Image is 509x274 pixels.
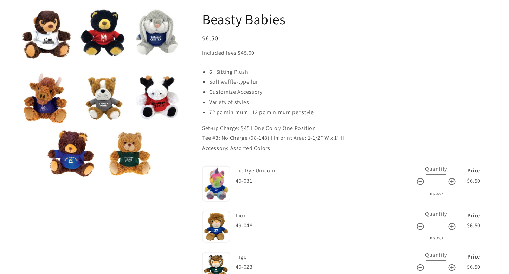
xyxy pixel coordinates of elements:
[236,166,414,176] div: Tie Dye Unicorn
[236,262,416,272] div: 49-023
[209,77,491,87] li: Soft waffle-type fur
[458,166,490,176] div: Price
[202,133,491,143] p: Tee #3: No Charge (98-148) I Imprint Area: 1-1/2” W x 1” H
[416,234,456,242] div: In stock
[236,211,414,221] div: Lion
[202,166,230,202] img: Tie Dye Unicorn
[458,211,490,221] div: Price
[236,176,416,186] div: 49-031
[202,144,270,152] span: Accessory: Assorted Colors
[202,10,491,28] h1: Beasty Babies
[202,49,254,57] span: Included fees $45.00
[467,177,481,184] span: $6.50
[209,87,491,97] li: Customize Accessory
[458,252,490,262] div: Price
[425,210,447,217] label: Quantity
[202,34,219,42] span: $6.50
[467,263,481,270] span: $6.50
[209,67,491,77] li: 6" Sitting Plush
[202,211,230,243] img: Lion
[467,222,481,229] span: $6.50
[236,221,416,231] div: 49-048
[425,165,447,172] label: Quantity
[236,252,414,262] div: Tiger
[209,97,491,107] li: Variety of styles
[416,189,456,197] div: In stock
[202,123,491,133] p: Set-up Charge: $45 I One Color/ One Position
[209,107,491,118] li: 72 pc minimum l 12 pc minimum per style
[425,251,447,259] label: Quantity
